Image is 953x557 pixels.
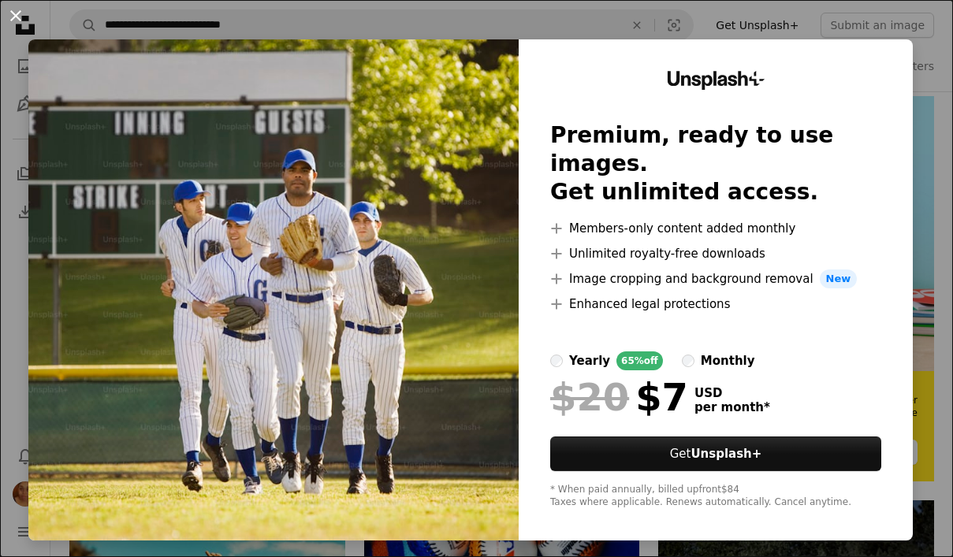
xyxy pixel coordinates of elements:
[550,377,688,418] div: $7
[550,295,881,314] li: Enhanced legal protections
[550,355,563,367] input: yearly65%off
[550,269,881,288] li: Image cropping and background removal
[550,484,881,509] div: * When paid annually, billed upfront $84 Taxes where applicable. Renews automatically. Cancel any...
[569,351,610,370] div: yearly
[694,400,770,414] span: per month *
[691,447,761,461] strong: Unsplash+
[550,436,881,471] a: GetUnsplash+
[616,351,663,370] div: 65% off
[694,386,770,400] span: USD
[550,121,881,206] h2: Premium, ready to use images. Get unlimited access.
[682,355,694,367] input: monthly
[701,351,755,370] div: monthly
[550,219,881,238] li: Members-only content added monthly
[820,269,858,288] span: New
[550,377,629,418] span: $20
[550,244,881,263] li: Unlimited royalty-free downloads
